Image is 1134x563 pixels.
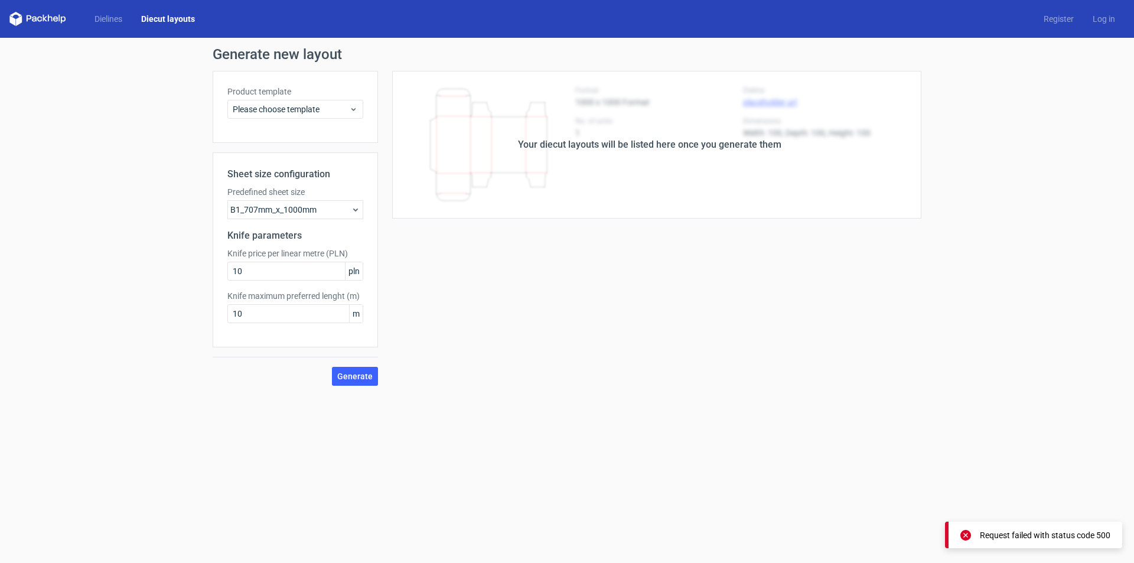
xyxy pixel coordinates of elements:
[132,13,204,25] a: Diecut layouts
[213,47,921,61] h1: Generate new layout
[227,86,363,97] label: Product template
[227,200,363,219] div: B1_707mm_x_1000mm
[227,167,363,181] h2: Sheet size configuration
[227,229,363,243] h2: Knife parameters
[332,367,378,386] button: Generate
[1034,13,1083,25] a: Register
[337,372,373,380] span: Generate
[345,262,363,280] span: pln
[233,103,349,115] span: Please choose template
[1083,13,1125,25] a: Log in
[227,248,363,259] label: Knife price per linear metre (PLN)
[227,290,363,302] label: Knife maximum preferred lenght (m)
[349,305,363,323] span: m
[518,138,781,152] div: Your diecut layouts will be listed here once you generate them
[227,186,363,198] label: Predefined sheet size
[980,529,1110,541] div: Request failed with status code 500
[85,13,132,25] a: Dielines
